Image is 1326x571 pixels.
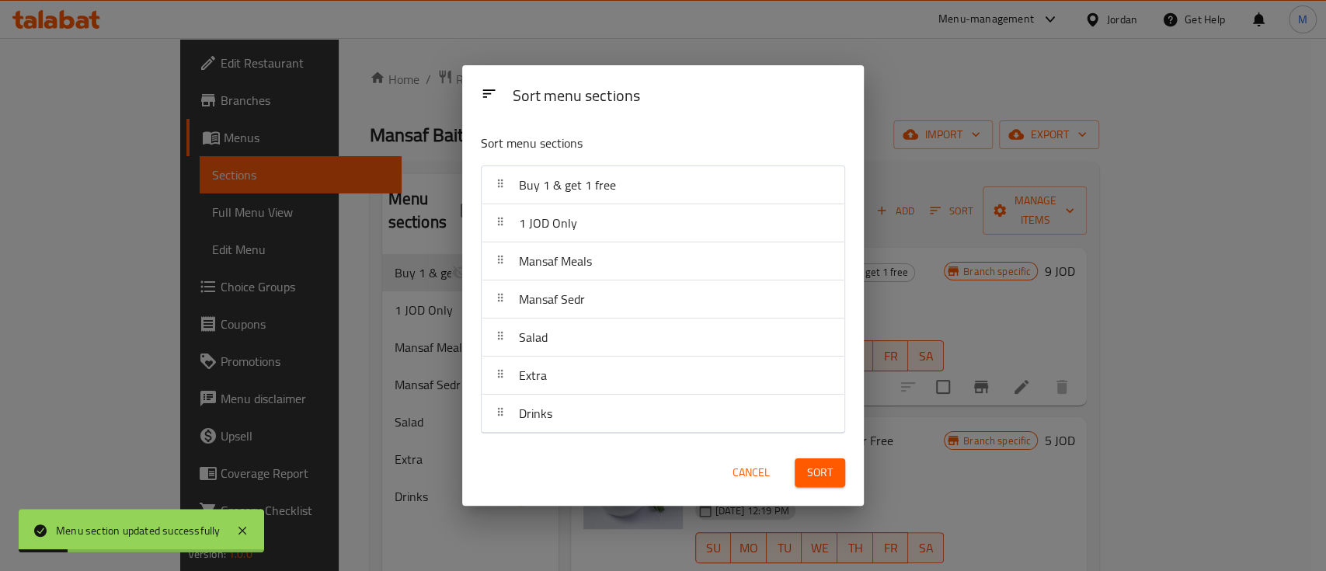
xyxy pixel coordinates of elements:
div: 1 JOD Only [482,204,844,242]
span: Buy 1 & get 1 free [519,173,616,197]
div: Mansaf Sedr [482,280,844,319]
span: Mansaf Meals [519,249,592,273]
div: Menu section updated successfully [56,522,221,539]
button: Cancel [726,458,776,487]
span: Mansaf Sedr [519,287,585,311]
button: Sort [795,458,845,487]
span: Cancel [733,463,770,482]
div: Salad [482,319,844,357]
div: Mansaf Meals [482,242,844,280]
span: Sort [807,463,833,482]
span: Salad [519,326,548,349]
div: Extra [482,357,844,395]
div: Sort menu sections [506,79,851,114]
span: 1 JOD Only [519,211,577,235]
p: Sort menu sections [481,134,770,153]
span: Drinks [519,402,552,425]
span: Extra [519,364,547,387]
div: Buy 1 & get 1 free [482,166,844,204]
div: Drinks [482,395,844,433]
